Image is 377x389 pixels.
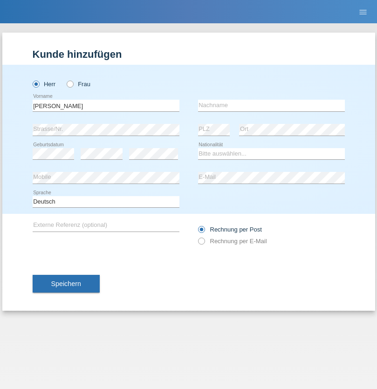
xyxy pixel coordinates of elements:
[354,9,372,14] a: menu
[198,238,267,245] label: Rechnung per E-Mail
[198,238,204,249] input: Rechnung per E-Mail
[198,226,204,238] input: Rechnung per Post
[358,7,368,17] i: menu
[33,48,345,60] h1: Kunde hinzufügen
[67,81,90,88] label: Frau
[51,280,81,287] span: Speichern
[67,81,73,87] input: Frau
[33,81,39,87] input: Herr
[198,226,262,233] label: Rechnung per Post
[33,275,100,293] button: Speichern
[33,81,56,88] label: Herr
